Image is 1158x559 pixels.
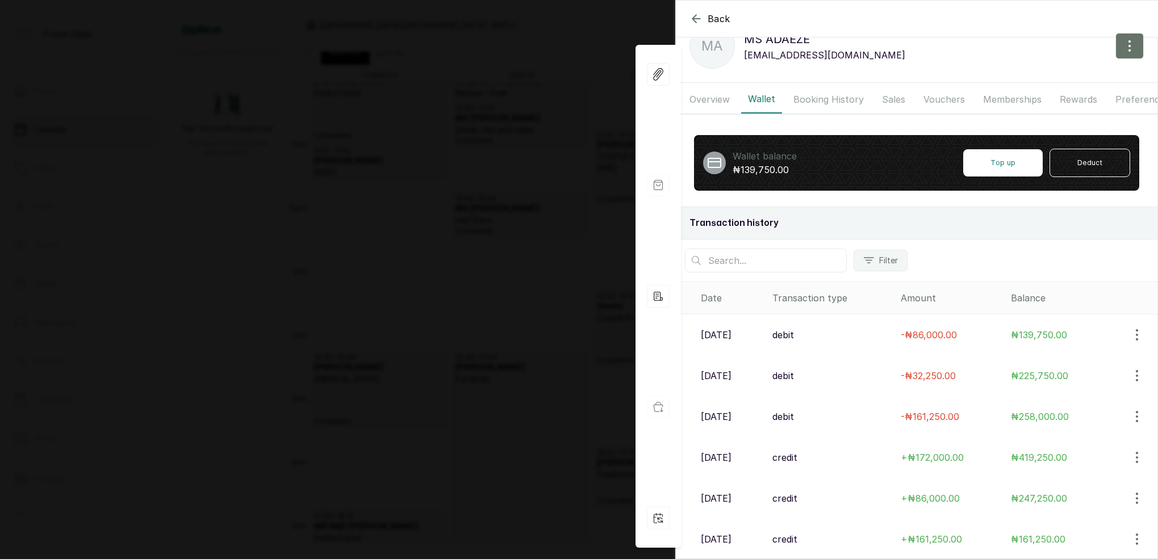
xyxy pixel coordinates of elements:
[875,85,912,114] button: Sales
[701,410,731,423] p: [DATE]
[744,30,905,48] p: MS ADAEZE
[1011,411,1069,422] span: ₦258,000.00
[1050,149,1130,177] button: Deduct
[1053,85,1104,114] button: Rewards
[1011,370,1068,381] span: ₦225,750.00
[917,85,972,114] button: Vouchers
[901,370,956,381] span: - ₦32,250.00
[854,250,908,271] button: Filter
[1011,493,1067,504] span: ₦247,250.00
[1011,533,1065,545] span: ₦161,250.00
[701,369,731,383] p: [DATE]
[685,249,847,272] input: Search...
[901,533,962,545] span: + ₦161,250.00
[1011,452,1067,463] span: ₦419,250.00
[701,291,763,305] div: Date
[901,411,959,422] span: - ₦161,250.00
[772,328,794,342] p: debit
[689,12,730,26] button: Back
[701,36,723,56] p: MA
[879,255,898,266] span: Filter
[733,149,797,163] p: Wallet balance
[772,532,797,546] p: credit
[689,216,1144,230] h2: Transaction history
[1011,329,1067,341] span: ₦139,750.00
[772,410,794,423] p: debit
[772,369,794,383] p: debit
[708,12,730,26] span: Back
[1011,291,1153,305] div: Balance
[733,163,797,176] p: ₦139,750.00
[772,491,797,505] p: credit
[901,329,957,341] span: - ₦86,000.00
[963,149,1043,176] button: Top up
[701,491,731,505] p: [DATE]
[772,451,797,464] p: credit
[901,493,960,504] span: + ₦86,000.00
[701,451,731,464] p: [DATE]
[741,85,782,114] button: Wallet
[683,85,737,114] button: Overview
[772,291,892,305] div: Transaction type
[901,291,1002,305] div: Amount
[901,452,964,463] span: + ₦172,000.00
[976,85,1048,114] button: Memberships
[701,532,731,546] p: [DATE]
[787,85,871,114] button: Booking History
[744,48,905,62] p: [EMAIL_ADDRESS][DOMAIN_NAME]
[701,328,731,342] p: [DATE]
